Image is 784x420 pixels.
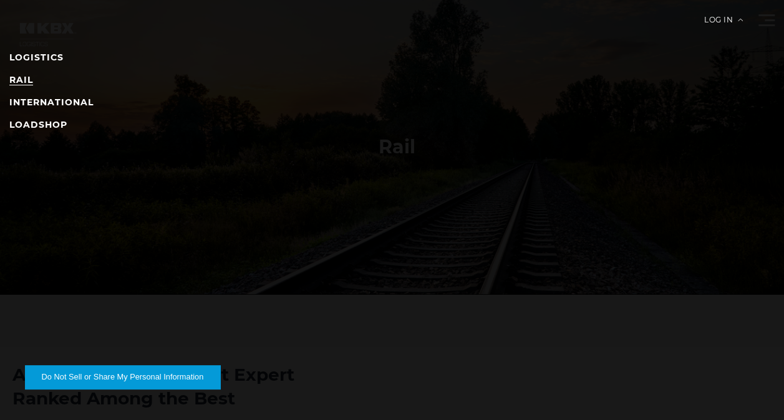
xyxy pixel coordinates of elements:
[738,19,743,21] img: arrow
[704,16,743,33] div: Log in
[9,52,64,63] a: LOGISTICS
[9,119,67,130] a: LOADSHOP
[9,97,94,108] a: INTERNATIONAL
[9,74,33,85] a: RAIL
[25,365,220,389] button: Do Not Sell or Share My Personal Information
